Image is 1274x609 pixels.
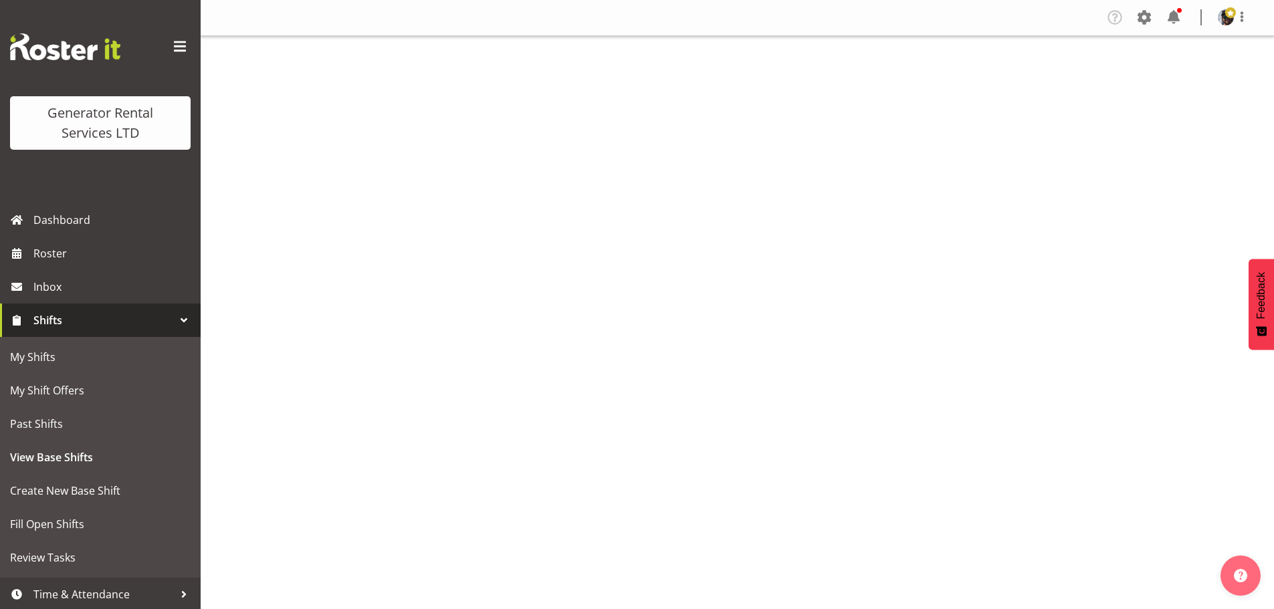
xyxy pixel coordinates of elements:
span: Shifts [33,310,174,330]
a: My Shift Offers [3,374,197,407]
span: Time & Attendance [33,584,174,604]
a: Past Shifts [3,407,197,441]
button: Feedback - Show survey [1249,259,1274,350]
span: Fill Open Shifts [10,514,191,534]
span: Dashboard [33,210,194,230]
span: View Base Shifts [10,447,191,467]
a: View Base Shifts [3,441,197,474]
img: Rosterit website logo [10,33,120,60]
span: Inbox [33,277,194,297]
span: Past Shifts [10,414,191,434]
span: My Shift Offers [10,380,191,400]
img: zak-c4-tapling8d06a56ee3cf7edc30ba33f1efe9ca8c.png [1218,9,1234,25]
span: Review Tasks [10,547,191,568]
div: Generator Rental Services LTD [23,103,177,143]
a: Create New Base Shift [3,474,197,507]
a: Review Tasks [3,541,197,574]
img: help-xxl-2.png [1234,569,1247,582]
span: Feedback [1255,272,1267,319]
span: My Shifts [10,347,191,367]
span: Roster [33,243,194,263]
span: Create New Base Shift [10,481,191,501]
a: My Shifts [3,340,197,374]
a: Fill Open Shifts [3,507,197,541]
